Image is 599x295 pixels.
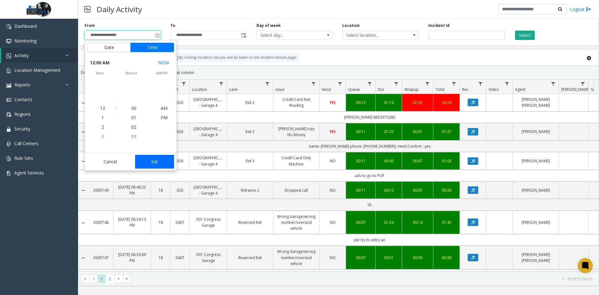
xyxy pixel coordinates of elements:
[329,100,336,105] span: YES
[85,23,95,28] label: From
[277,96,315,108] a: Credit Card Not Reading
[101,133,104,139] span: 3
[231,219,269,225] a: Reserved Exit
[192,87,207,92] span: Location
[586,6,591,12] img: logout
[161,105,168,111] span: AM
[476,80,485,88] a: Rec. Filter Menu
[323,187,342,193] a: NO
[14,52,29,58] span: Activity
[14,111,31,117] span: Regions
[131,124,136,130] span: 02
[277,248,315,267] a: Wrong Garage/wrong number/oversizd vehicle
[101,115,104,120] span: 1
[517,158,555,164] a: [PERSON_NAME]
[217,80,226,88] a: Location Filter Menu
[14,140,38,146] span: Call Centers
[406,255,429,261] a: 00:00
[343,31,403,40] span: Select location...
[170,53,300,62] div: By clicking Incident row you will be taken to the incident details page.
[277,214,315,232] a: Wrong Garage/wrong number/oversizd vehicle
[14,126,30,132] span: Security
[437,129,456,135] div: 01:37
[78,159,88,164] a: Collapse Details
[503,80,511,88] a: Video Filter Menu
[437,219,456,225] div: 01:45
[193,96,223,108] a: [GEOGRAPHIC_DATA] - Garage 4
[406,129,429,135] div: 00:01
[392,80,401,88] a: Dur Filter Menu
[135,155,174,169] button: Set
[240,31,247,40] span: Toggle popup
[330,188,336,193] span: NO
[263,80,272,88] a: Lane Filter Menu
[379,129,398,135] a: 01:25
[100,105,105,111] span: 12
[406,158,429,164] a: 00:07
[231,100,269,106] a: Exit 2
[229,87,238,92] span: Lane
[329,129,336,134] span: YES
[330,255,336,260] span: NO
[517,252,555,263] a: [PERSON_NAME] [PERSON_NAME]
[78,67,599,78] div: Drag a column header and drop it here to group by that column
[379,158,398,164] a: 00:45
[6,112,11,117] img: 'icon'
[366,80,374,88] a: Queue Filter Menu
[350,219,372,225] a: 00:07
[117,252,147,263] a: [DATE] 06:33:09 PM
[323,255,342,261] a: NO
[462,87,469,92] span: Rec.
[6,83,11,88] img: 'icon'
[379,100,398,106] a: 01:10
[116,71,146,76] span: minute
[14,67,61,73] span: Location Management
[161,115,168,120] span: PM
[231,255,269,261] a: Reserved Exit
[323,219,342,225] a: NO
[117,216,147,228] a: [DATE] 06:34:13 PM
[106,275,114,283] span: Page 2
[135,276,592,282] kendo-pager-info: 1 - 30 of 53 items
[489,87,499,92] span: Video
[155,255,166,261] a: 18
[379,255,398,261] a: 00:31
[428,23,450,28] label: Incident Id
[517,219,555,225] a: [PERSON_NAME]
[94,2,145,17] h3: Daily Activity
[6,68,11,73] img: 'icon'
[6,39,11,44] img: 'icon'
[174,219,186,225] a: 0407
[350,255,372,261] a: 00:07
[342,23,360,28] label: Location
[379,219,398,225] div: 01:24
[277,126,315,138] a: [PERSON_NAME] Has No Money
[14,96,32,102] span: Contacts
[379,187,398,193] a: 00:12
[336,80,344,88] a: Vend Filter Menu
[78,80,599,272] div: Data table
[101,124,104,130] span: 2
[174,100,186,106] a: 326
[84,2,90,17] img: pageIcon
[78,220,88,225] a: Collapse Details
[174,129,186,135] a: 326
[350,100,372,106] a: 00:12
[131,133,136,139] span: 03
[323,100,342,106] a: YES
[174,158,186,164] a: 326
[146,71,177,76] span: AM/PM
[437,187,456,193] a: 00:30
[78,255,88,260] a: Collapse Details
[350,187,372,193] a: 00:11
[350,158,372,164] div: 00:11
[323,158,342,164] a: NO
[14,170,44,176] span: Agent Services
